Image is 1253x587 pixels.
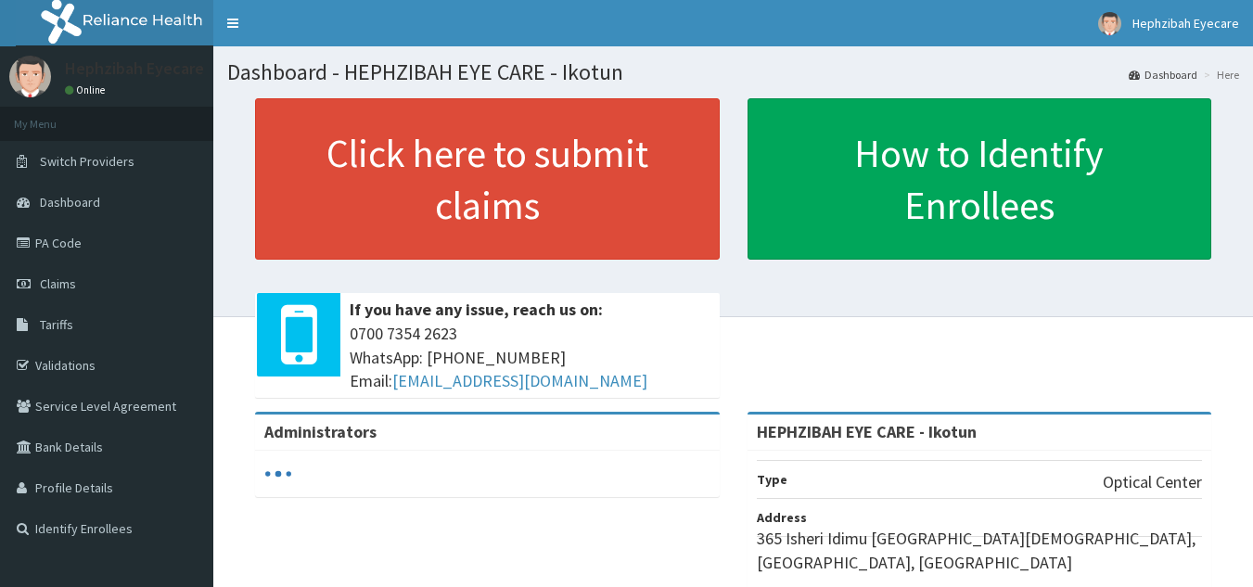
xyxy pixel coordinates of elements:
[65,60,204,77] p: Hephzibah Eyecare
[1199,67,1239,83] li: Here
[350,299,603,320] b: If you have any issue, reach us on:
[40,194,100,211] span: Dashboard
[9,56,51,97] img: User Image
[227,60,1239,84] h1: Dashboard - HEPHZIBAH EYE CARE - Ikotun
[392,370,647,391] a: [EMAIL_ADDRESS][DOMAIN_NAME]
[1132,15,1239,32] span: Hephzibah Eyecare
[65,83,109,96] a: Online
[757,471,787,488] b: Type
[40,316,73,333] span: Tariffs
[1129,67,1197,83] a: Dashboard
[264,421,377,442] b: Administrators
[757,527,1203,574] p: 365 Isheri Idimu [GEOGRAPHIC_DATA][DEMOGRAPHIC_DATA], [GEOGRAPHIC_DATA], [GEOGRAPHIC_DATA]
[1103,470,1202,494] p: Optical Center
[748,98,1212,260] a: How to Identify Enrollees
[1098,12,1121,35] img: User Image
[757,421,977,442] strong: HEPHZIBAH EYE CARE - Ikotun
[757,509,807,526] b: Address
[255,98,720,260] a: Click here to submit claims
[40,153,134,170] span: Switch Providers
[40,275,76,292] span: Claims
[264,460,292,488] svg: audio-loading
[350,322,710,393] span: 0700 7354 2623 WhatsApp: [PHONE_NUMBER] Email:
